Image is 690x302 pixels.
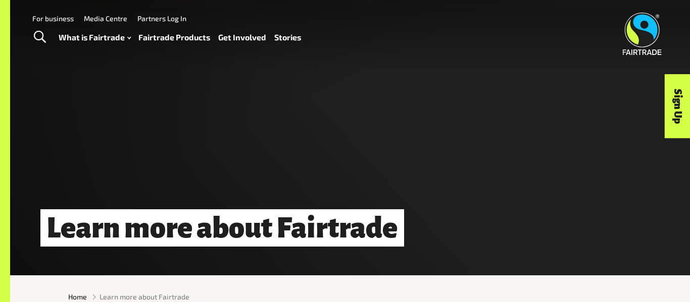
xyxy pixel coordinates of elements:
[27,25,52,50] a: Toggle Search
[138,30,210,45] a: Fairtrade Products
[59,30,131,45] a: What is Fairtrade
[623,13,662,55] img: Fairtrade Australia New Zealand logo
[84,14,127,23] a: Media Centre
[68,291,87,302] a: Home
[100,291,189,302] span: Learn more about Fairtrade
[274,30,301,45] a: Stories
[40,209,404,247] h1: Learn more about Fairtrade
[218,30,266,45] a: Get Involved
[137,14,186,23] a: Partners Log In
[32,14,74,23] a: For business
